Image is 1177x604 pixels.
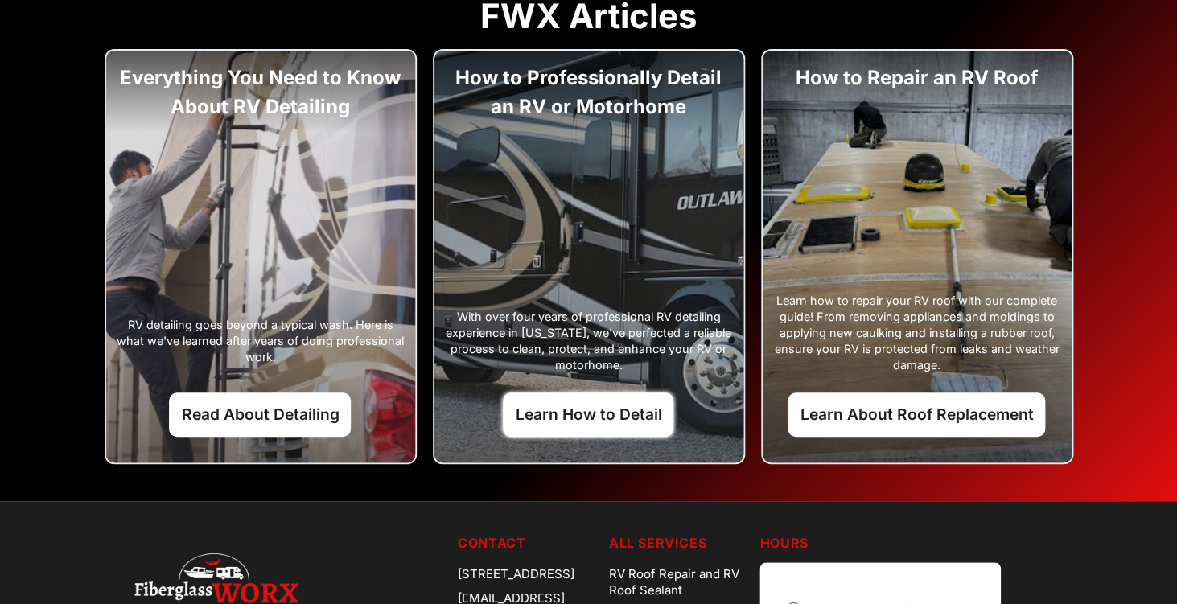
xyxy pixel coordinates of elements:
div: Learn how to repair your RV roof with our complete guide! From removing appliances and moldings t... [770,293,1064,373]
a: Learn About Roof Replacement [788,392,1045,436]
div: [STREET_ADDRESS] [458,562,596,586]
a: Learn How to Detail [503,392,673,436]
h5: ALL SERVICES [609,533,747,553]
a: Read About Detailing [169,392,351,436]
h5: Contact [458,533,596,553]
div: With over four years of professional RV detailing experience in [US_STATE], we've perfected a rel... [442,309,735,373]
h5: Hours [759,533,1043,553]
div: RV detailing goes beyond a typical wash. Here is what we've learned after years of doing professi... [113,317,407,373]
a: RV Roof Repair and RV Roof Sealant [609,562,747,602]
